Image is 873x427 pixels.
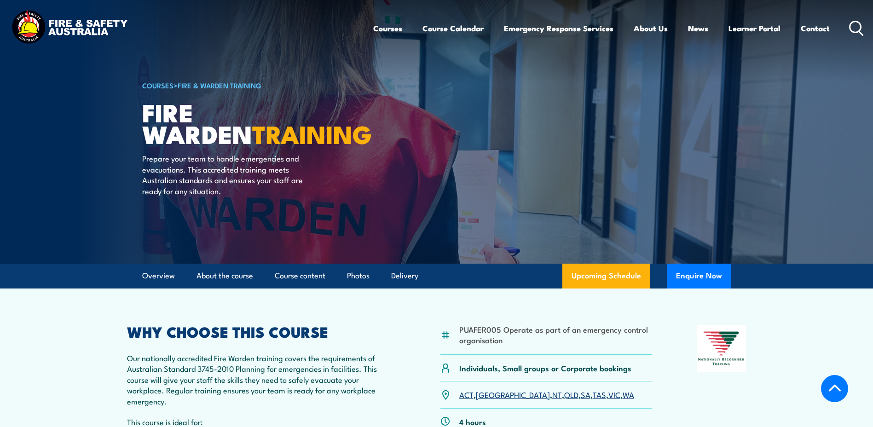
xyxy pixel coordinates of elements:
[347,264,370,288] a: Photos
[252,114,372,152] strong: TRAINING
[178,80,261,90] a: Fire & Warden Training
[608,389,620,400] a: VIC
[564,389,578,400] a: QLD
[373,16,402,40] a: Courses
[623,389,634,400] a: WA
[634,16,668,40] a: About Us
[593,389,606,400] a: TAS
[688,16,708,40] a: News
[142,153,310,196] p: Prepare your team to handle emergencies and evacuations. This accredited training meets Australia...
[581,389,590,400] a: SA
[142,101,370,144] h1: Fire Warden
[459,363,631,373] p: Individuals, Small groups or Corporate bookings
[142,80,370,91] h6: >
[476,389,550,400] a: [GEOGRAPHIC_DATA]
[562,264,650,289] a: Upcoming Schedule
[391,264,418,288] a: Delivery
[801,16,830,40] a: Contact
[667,264,731,289] button: Enquire Now
[459,324,652,346] li: PUAFER005 Operate as part of an emergency control organisation
[127,416,396,427] p: This course is ideal for:
[142,264,175,288] a: Overview
[459,389,474,400] a: ACT
[504,16,613,40] a: Emergency Response Services
[197,264,253,288] a: About the course
[728,16,780,40] a: Learner Portal
[552,389,562,400] a: NT
[275,264,325,288] a: Course content
[459,416,486,427] p: 4 hours
[127,325,396,338] h2: WHY CHOOSE THIS COURSE
[697,325,746,372] img: Nationally Recognised Training logo.
[422,16,484,40] a: Course Calendar
[142,80,173,90] a: COURSES
[459,389,634,400] p: , , , , , , ,
[127,352,396,406] p: Our nationally accredited Fire Warden training covers the requirements of Australian Standard 374...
